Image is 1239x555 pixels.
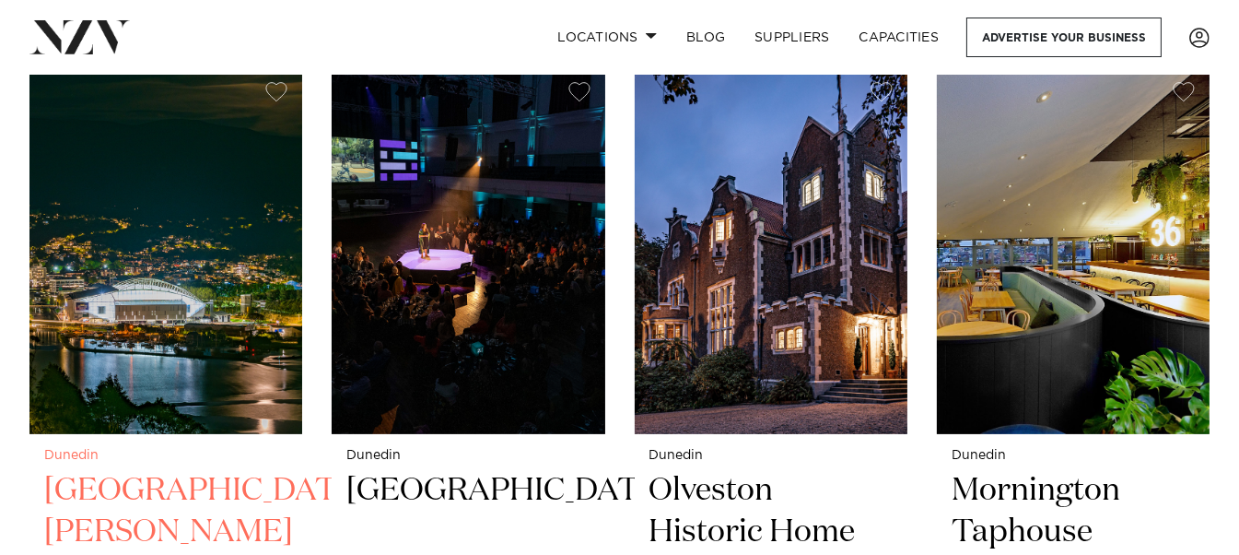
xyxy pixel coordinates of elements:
[845,18,954,57] a: Capacities
[649,449,893,463] small: Dunedin
[29,20,130,53] img: nzv-logo.png
[740,18,844,57] a: SUPPLIERS
[952,449,1195,463] small: Dunedin
[543,18,672,57] a: Locations
[44,449,287,463] small: Dunedin
[966,18,1162,57] a: Advertise your business
[672,18,740,57] a: BLOG
[346,449,590,463] small: Dunedin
